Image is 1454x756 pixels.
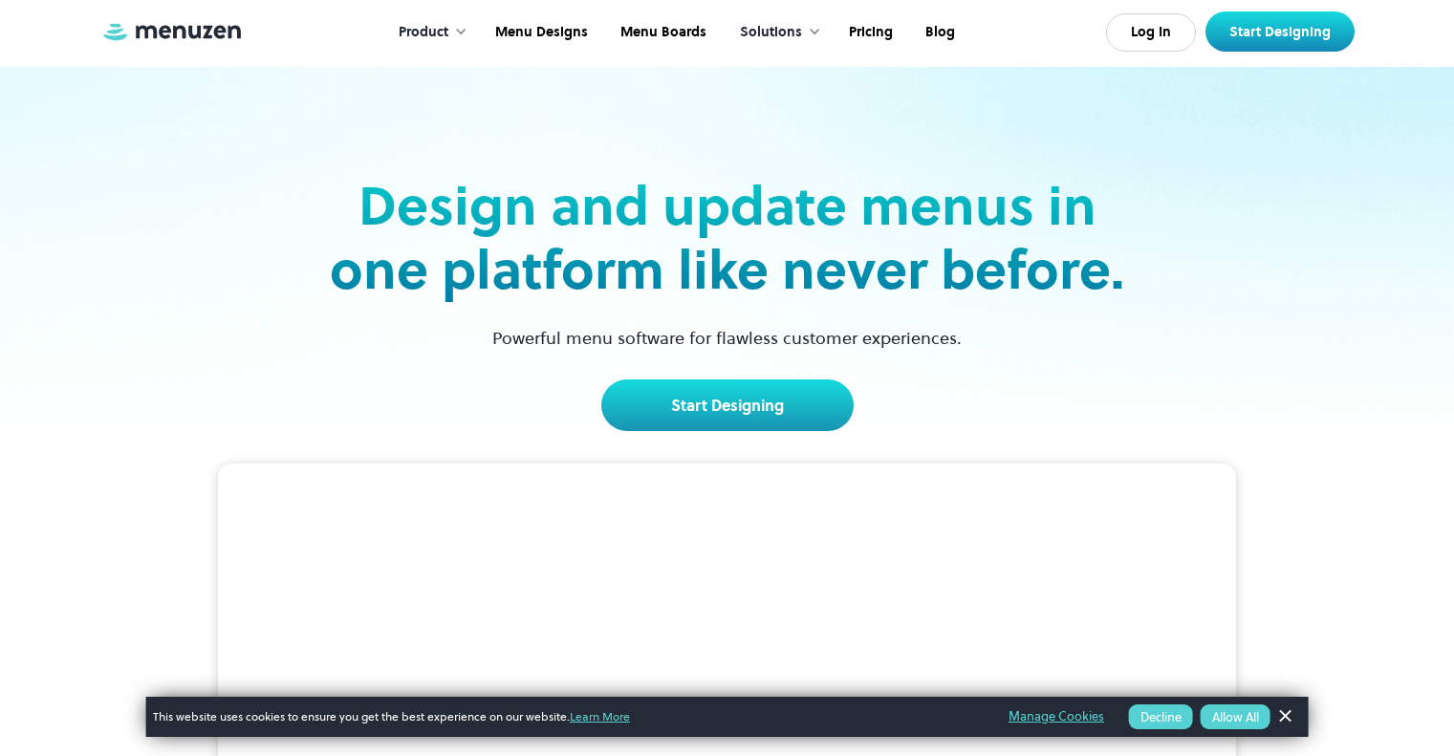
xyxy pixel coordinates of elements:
[907,3,969,62] a: Blog
[468,325,986,351] p: Powerful menu software for flawless customer experiences.
[740,22,802,43] div: Solutions
[1201,704,1270,729] button: Allow All
[1129,704,1193,729] button: Decline
[1106,13,1196,52] a: Log In
[153,708,982,725] span: This website uses cookies to ensure you get the best experience on our website.
[1270,702,1299,731] a: Dismiss Banner
[324,174,1131,302] h2: Design and update menus in one platform like never before.
[477,3,602,62] a: Menu Designs
[399,22,448,43] div: Product
[570,708,630,724] a: Learn More
[1009,706,1104,727] a: Manage Cookies
[721,3,831,62] div: Solutions
[380,3,477,62] div: Product
[1205,11,1355,52] a: Start Designing
[602,3,721,62] a: Menu Boards
[601,379,854,431] a: Start Designing
[831,3,907,62] a: Pricing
